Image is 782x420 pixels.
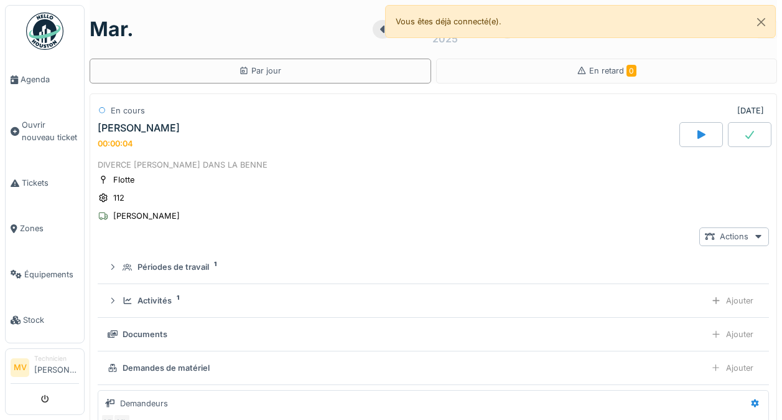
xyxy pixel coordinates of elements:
span: Équipements [24,269,79,280]
div: 00:00:04 [98,139,133,148]
div: En cours [111,105,145,117]
summary: DocumentsAjouter [103,323,764,346]
div: Demandeurs [120,398,168,409]
span: Agenda [21,74,79,85]
button: Close [747,6,775,39]
div: [PERSON_NAME] [98,122,180,134]
div: Ajouter [705,292,759,310]
img: Badge_color-CXgf-gQk.svg [26,12,63,50]
div: Périodes de travail [137,261,209,273]
div: Activités [137,295,172,307]
div: Demandes de matériel [123,362,210,374]
li: MV [11,358,29,377]
span: Stock [23,314,79,326]
div: Vous êtes déjà connecté(e). [385,5,776,38]
summary: Périodes de travail1 [103,256,764,279]
div: Par jour [239,65,281,77]
a: MV Technicien[PERSON_NAME] [11,354,79,384]
a: Équipements [6,252,84,297]
div: Flotte [113,174,134,186]
div: 112 [113,192,124,204]
div: Ajouter [705,359,759,377]
div: Actions [699,227,769,246]
div: Ajouter [705,325,759,343]
summary: Activités1Ajouter [103,289,764,312]
a: Ouvrir nouveau ticket [6,102,84,160]
div: 2025 [432,31,458,46]
div: [PERSON_NAME] [113,210,180,222]
a: Tickets [6,160,84,206]
summary: Demandes de matérielAjouter [103,356,764,379]
a: Agenda [6,57,84,102]
div: [DATE] [737,105,764,117]
div: DIVERCE [PERSON_NAME] DANS LA BENNE [98,159,769,171]
a: Stock [6,297,84,343]
a: Zones [6,206,84,251]
h1: mar. [90,17,134,41]
div: Documents [123,328,167,340]
span: Zones [20,222,79,234]
span: Ouvrir nouveau ticket [22,119,79,143]
li: [PERSON_NAME] [34,354,79,381]
span: 0 [626,65,636,77]
span: Tickets [22,177,79,189]
span: En retard [589,66,636,75]
div: Technicien [34,354,79,363]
